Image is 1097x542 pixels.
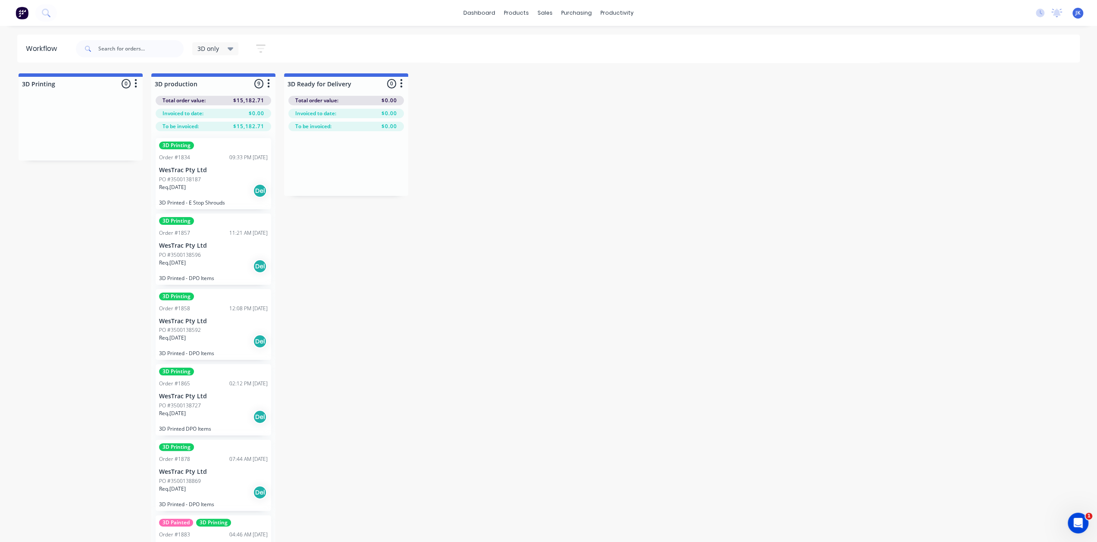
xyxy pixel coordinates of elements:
span: To be invoiced: [163,123,199,130]
p: WesTrac Pty Ltd [159,242,268,249]
div: Del [253,184,267,198]
div: 3D Printing [159,368,194,375]
img: Factory [16,6,28,19]
span: 1 [1085,513,1092,520]
div: Order #1857 [159,229,190,237]
div: 3D Printing [159,142,194,149]
p: Req. [DATE] [159,334,186,342]
p: Req. [DATE] [159,259,186,267]
p: Req. [DATE] [159,183,186,191]
div: 12:08 PM [DATE] [229,305,268,312]
p: PO #3500138869 [159,477,201,485]
div: Order #1883 [159,531,190,539]
span: Invoiced to date: [163,110,203,117]
div: Order #1865 [159,380,190,388]
div: 3D PrintingOrder #185711:21 AM [DATE]WesTrac Pty LtdPO #3500138596Req.[DATE]Del3D Printed - DPO I... [156,214,271,285]
p: PO #3500138596 [159,251,201,259]
div: 3D Printing [159,217,194,225]
div: products [500,6,533,19]
span: $15,182.71 [233,123,264,130]
span: $15,182.71 [233,97,264,104]
div: Workflow [26,44,61,54]
span: To be invoiced: [295,123,331,130]
div: Order #1834 [159,154,190,161]
div: productivity [596,6,638,19]
p: PO #3500138727 [159,402,201,410]
p: Req. [DATE] [159,410,186,417]
p: 3D Printed - DPO Items [159,501,268,507]
div: Order #1878 [159,455,190,463]
div: sales [533,6,557,19]
div: 3D Printing [159,293,194,300]
input: Search for orders... [98,40,184,57]
div: 07:44 AM [DATE] [229,455,268,463]
p: PO #3500138187 [159,176,201,183]
span: JK [1075,9,1081,17]
span: Invoiced to date: [295,110,336,117]
p: 3D Printed DPO Items [159,425,268,432]
p: WesTrac Pty Ltd [159,318,268,325]
div: 11:21 AM [DATE] [229,229,268,237]
div: Del [253,334,267,348]
p: PO #3500138592 [159,326,201,334]
span: $0.00 [381,97,397,104]
p: 3D Printed - E Stop Shrouds [159,199,268,206]
div: 3D Printing [196,519,231,526]
div: 3D PrintingOrder #183409:33 PM [DATE]WesTrac Pty LtdPO #3500138187Req.[DATE]Del3D Printed - E Sto... [156,138,271,209]
p: WesTrac Pty Ltd [159,468,268,476]
div: 3D PrintingOrder #187807:44 AM [DATE]WesTrac Pty LtdPO #3500138869Req.[DATE]Del3D Printed - DPO I... [156,440,271,511]
div: 3D Painted [159,519,193,526]
p: 3D Printed - DPO Items [159,350,268,356]
iframe: Intercom live chat [1068,513,1088,533]
span: Total order value: [295,97,338,104]
div: 3D Printing [159,443,194,451]
p: 3D Printed - DPO Items [159,275,268,281]
p: WesTrac Pty Ltd [159,393,268,400]
div: purchasing [557,6,596,19]
div: 3D PrintingOrder #185812:08 PM [DATE]WesTrac Pty LtdPO #3500138592Req.[DATE]Del3D Printed - DPO I... [156,289,271,360]
div: Order #1858 [159,305,190,312]
span: $0.00 [381,110,397,117]
a: dashboard [459,6,500,19]
p: WesTrac Pty Ltd [159,167,268,174]
div: 09:33 PM [DATE] [229,154,268,161]
div: 04:46 AM [DATE] [229,531,268,539]
span: $0.00 [249,110,264,117]
span: 3D only [197,44,219,53]
p: Req. [DATE] [159,485,186,493]
div: 02:12 PM [DATE] [229,380,268,388]
div: 3D PrintingOrder #186502:12 PM [DATE]WesTrac Pty LtdPO #3500138727Req.[DATE]Del3D Printed DPO Items [156,364,271,435]
div: Del [253,259,267,273]
div: Del [253,410,267,424]
span: $0.00 [381,123,397,130]
div: Del [253,485,267,499]
span: Total order value: [163,97,206,104]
